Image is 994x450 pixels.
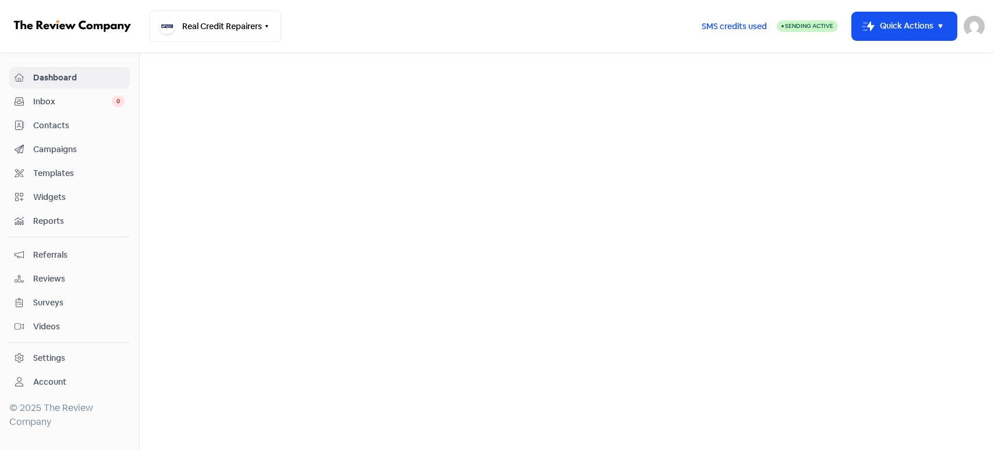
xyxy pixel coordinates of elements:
[9,347,130,369] a: Settings
[9,210,130,232] a: Reports
[33,96,112,108] span: Inbox
[9,91,130,112] a: Inbox 0
[33,352,65,364] div: Settings
[33,119,125,132] span: Contacts
[9,316,130,337] a: Videos
[33,191,125,203] span: Widgets
[9,401,130,429] div: © 2025 The Review Company
[964,16,985,37] img: User
[692,19,777,31] a: SMS credits used
[9,292,130,314] a: Surveys
[785,22,833,30] span: Sending Active
[9,67,130,89] a: Dashboard
[33,167,125,180] span: Templates
[702,20,767,33] span: SMS credits used
[33,321,125,333] span: Videos
[9,244,130,266] a: Referrals
[149,10,281,42] button: Real Credit Repairers
[33,72,125,84] span: Dashboard
[777,19,838,33] a: Sending Active
[33,297,125,309] span: Surveys
[112,96,125,107] span: 0
[9,187,130,208] a: Widgets
[9,139,130,160] a: Campaigns
[33,143,125,156] span: Campaigns
[33,249,125,261] span: Referrals
[9,115,130,136] a: Contacts
[9,371,130,393] a: Account
[33,215,125,227] span: Reports
[33,376,66,388] div: Account
[852,12,957,40] button: Quick Actions
[9,163,130,184] a: Templates
[9,268,130,290] a: Reviews
[33,273,125,285] span: Reviews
